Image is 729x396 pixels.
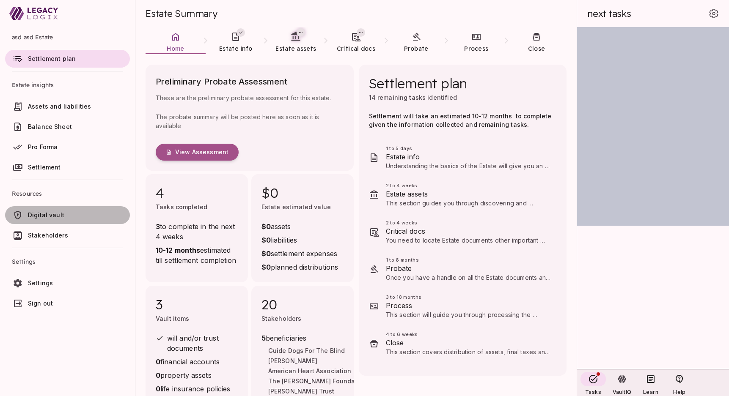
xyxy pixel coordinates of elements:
[386,152,553,162] span: Estate info
[28,211,64,218] span: Digital vault
[28,55,76,62] span: Settlement plan
[261,333,476,343] span: beneficiaries
[587,8,631,19] span: next tasks
[386,263,553,273] span: Probate
[464,45,488,52] span: Process
[156,384,238,394] span: life insurance policies
[261,235,338,245] span: liabilities
[386,331,553,338] span: 4 to 6 weeks
[219,45,252,52] span: Estate info
[156,385,160,393] strong: 0
[386,226,553,236] span: Critical docs
[28,164,61,171] span: Settlement
[156,222,160,231] strong: 3
[386,189,553,199] span: Estate assets
[156,296,238,313] span: 3
[386,199,553,257] span: This section guides you through discovering and documenting the deceased's financial assets and l...
[369,75,467,92] span: Settlement plan
[261,296,344,313] span: 20
[156,75,344,93] span: Preliminary Probate Assessment
[268,367,465,377] span: American Heart Association
[261,315,302,322] span: Stakeholders
[261,263,271,271] strong: $0
[28,232,68,239] span: Stakeholders
[275,45,316,52] span: Estate assets
[156,184,238,201] span: 4
[5,138,130,156] a: Pro Forma
[12,183,123,204] span: Resources
[5,158,130,176] a: Settlement
[167,45,184,52] span: Home
[261,262,338,272] span: planned distributions
[585,389,601,395] span: Tasks
[359,213,567,251] div: 2 to 4 weeksCritical docsYou need to locate Estate documents other important items to settle the ...
[268,357,465,367] span: [PERSON_NAME]
[5,227,130,244] a: Stakeholders
[386,311,552,344] span: This section will guide you through processing the Estate’s assets. Tasks related to your specifi...
[673,389,685,395] span: Help
[261,334,266,342] strong: 5
[261,221,338,232] span: assets
[261,203,331,210] span: Estate estimated value
[261,249,271,258] strong: $0
[5,118,130,136] a: Balance Sheet
[156,203,207,210] span: Tasks completed
[261,184,344,201] span: $0
[386,338,553,348] span: Close
[167,334,221,352] span: will and/or trust documents
[386,219,553,226] span: 2 to 4 weeks
[156,144,239,161] button: View Assessment
[528,45,545,52] span: Close
[156,93,344,102] span: These are the preliminary probate assessment for this estate.
[386,348,551,389] span: This section covers distribution of assets, final taxes and accounting, and how to wrap things up...
[146,8,217,19] span: Estate Summary
[386,162,553,170] p: Understanding the basics of the Estate will give you an early perspective on what’s in store for ...
[156,371,160,380] strong: 0
[28,123,72,130] span: Balance Sheet
[261,222,271,231] strong: $0
[386,274,553,349] span: Once you have a handle on all the Estate documents and assets, you can make a final determination...
[268,347,465,357] span: Guide Dogs For The Blind
[386,182,553,189] span: 2 to 4 weeks
[359,176,567,213] div: 2 to 4 weeksEstate assetsThis section guides you through discovering and documenting the deceased...
[386,145,553,152] span: 1 to 5 days
[386,300,553,311] span: Process
[359,288,567,325] div: 3 to 18 monthsProcessThis section will guide you through processing the Estate’s assets. Tasks re...
[369,112,553,128] span: Settlement will take an estimated 10-12 months to complete given the information collected and re...
[268,377,465,387] span: The [PERSON_NAME] Foundation For [PERSON_NAME] Sons Research
[28,300,53,307] span: Sign out
[613,389,631,395] span: VaultIQ
[156,315,190,322] span: Vault items
[28,143,58,150] span: Pro Forma
[156,109,344,134] p: The probate summary will be posted here as soon as it is available
[12,27,123,47] span: asd asd Estate
[5,50,130,68] a: Settlement plan
[5,274,130,292] a: Settings
[156,245,238,265] span: estimated till settlement completion
[261,249,338,259] span: settlement expenses
[146,174,248,282] div: 4Tasks completed3to complete in the next 4 weeks10-12 monthsestimated till settlement completion
[5,295,130,312] a: Sign out
[156,246,200,254] strong: 10-12 months
[156,357,238,367] span: financial accounts
[175,148,228,156] span: View Assessment
[28,279,53,287] span: Settings
[359,251,567,288] div: 1 to 6 monthsProbateOnce you have a handle on all the Estate documents and assets, you can make a...
[156,370,238,380] span: property assets
[156,358,160,366] strong: 0
[386,294,553,300] span: 3 to 18 months
[386,237,545,278] span: You need to locate Estate documents other important items to settle the Estate, such as insurance...
[156,221,238,242] span: to complete in the next 4 weeks
[359,325,567,362] div: 4 to 6 weeksCloseThis section covers distribution of assets, final taxes and accounting, and how ...
[386,257,553,263] span: 1 to 6 months
[12,251,123,272] span: Settings
[261,236,271,244] strong: $0
[12,75,123,95] span: Estate insights
[643,389,658,395] span: Learn
[5,98,130,115] a: Assets and liabilities
[337,45,375,52] span: Critical docs
[251,174,354,282] div: $0Estate estimated value$0assets$0liabilities$0settlement expenses$0planned distributions
[28,103,91,110] span: Assets and liabilities
[404,45,429,52] span: Probate
[5,206,130,224] a: Digital vault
